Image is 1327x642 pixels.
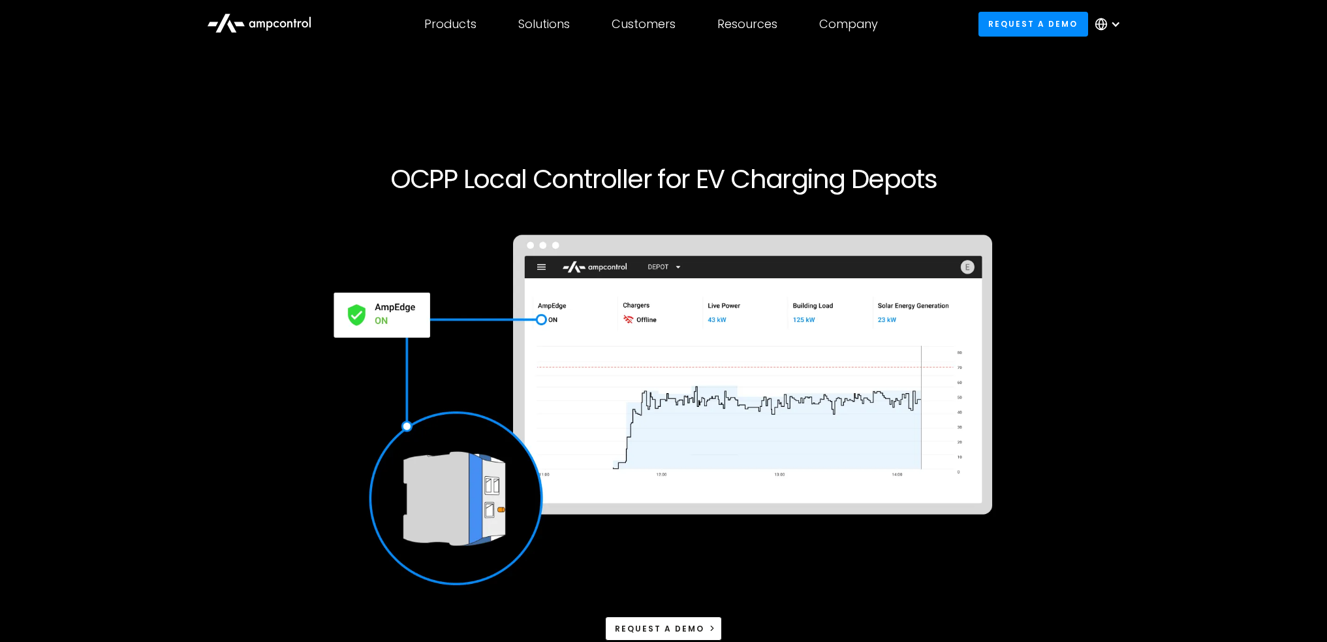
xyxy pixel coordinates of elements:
[612,17,676,31] div: Customers
[819,17,878,31] div: Company
[605,617,723,641] a: Request a demo
[518,17,570,31] div: Solutions
[978,12,1088,36] a: Request a demo
[717,17,777,31] div: Resources
[424,17,476,31] div: Products
[267,163,1061,195] h1: OCPP Local Controller for EV Charging Depots
[615,623,704,635] div: Request a demo
[326,226,1001,595] img: AmpEdge an OCPP local controller for on-site ev charging depots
